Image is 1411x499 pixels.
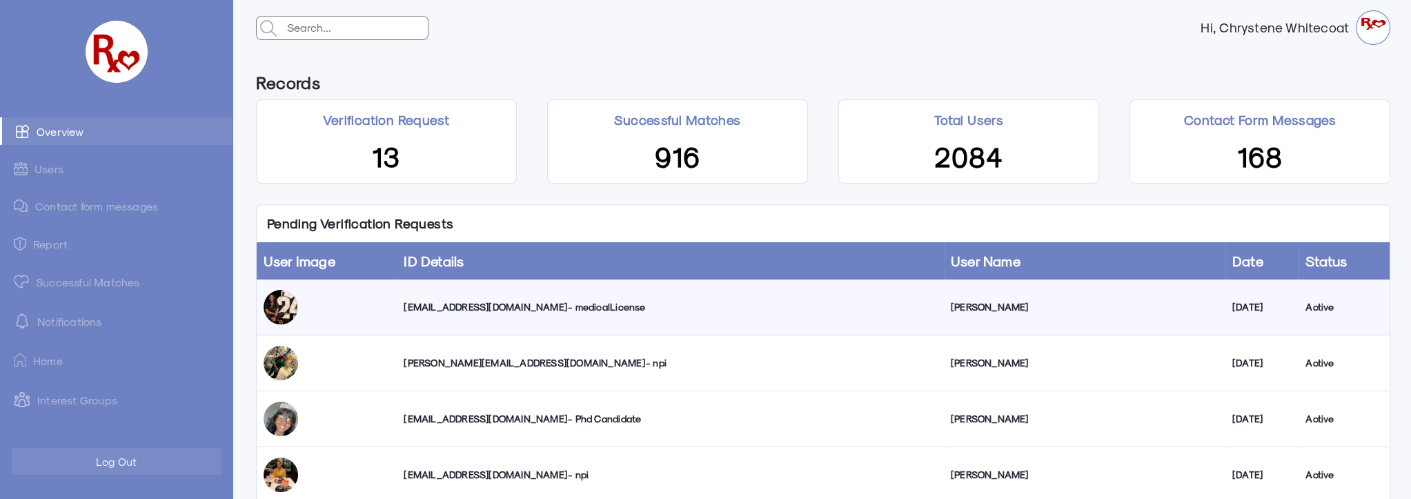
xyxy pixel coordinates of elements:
p: Pending Verification Requests [257,205,464,242]
img: admin-ic-overview.svg [16,124,30,138]
span: 916 [655,138,700,173]
div: [DATE] [1232,468,1292,482]
a: Date [1232,253,1263,269]
div: [DATE] [1232,356,1292,370]
div: [EMAIL_ADDRESS][DOMAIN_NAME] - Phd Candidate [404,412,936,426]
div: [PERSON_NAME] [951,356,1218,370]
img: ic-home.png [14,353,26,367]
a: User Image [264,253,335,269]
img: admin-ic-report.svg [14,237,26,251]
p: Verification Request [323,110,449,129]
div: Active [1305,412,1383,426]
img: vms0hidhgpcys4xplw3w.jpg [264,402,298,436]
img: intrestGropus.svg [14,391,30,408]
div: Active [1305,356,1383,370]
img: notification-default-white.svg [14,313,30,329]
h6: Records [256,66,320,99]
div: [PERSON_NAME][EMAIL_ADDRESS][DOMAIN_NAME] - npi [404,356,936,370]
div: [DATE] [1232,300,1292,314]
img: ug8zwn6kowhrf4b7tz7p.jpg [264,290,298,324]
span: 13 [372,138,400,173]
button: Log Out [12,448,221,475]
div: [PERSON_NAME] [951,468,1218,482]
span: 168 [1237,138,1283,173]
p: Contact Form Messages [1184,110,1336,129]
img: admin-ic-users.svg [14,162,28,175]
strong: Hi, Chrystene Whitecoat [1201,21,1356,35]
p: Total Users [934,110,1003,129]
div: Active [1305,300,1383,314]
p: Successful Matches [614,110,740,129]
img: u6uccjvgdovi2noxodkt.jpg [264,346,298,380]
div: [DATE] [1232,412,1292,426]
img: admin-ic-contact-message.svg [14,199,28,213]
input: Search... [284,17,428,39]
div: [PERSON_NAME] [951,300,1218,314]
img: luqzy0elsadf89f4tsso.jpg [264,458,298,492]
div: [PERSON_NAME] [951,412,1218,426]
div: [EMAIL_ADDRESS][DOMAIN_NAME] - medicalLicense [404,300,936,314]
img: matched.svg [14,275,29,288]
a: ID Details [404,253,464,269]
a: User Name [951,253,1020,269]
a: Status [1305,253,1347,269]
div: [EMAIL_ADDRESS][DOMAIN_NAME] - npi [404,468,936,482]
img: admin-search.svg [257,17,280,40]
div: Active [1305,468,1383,482]
span: 2084 [934,138,1003,173]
